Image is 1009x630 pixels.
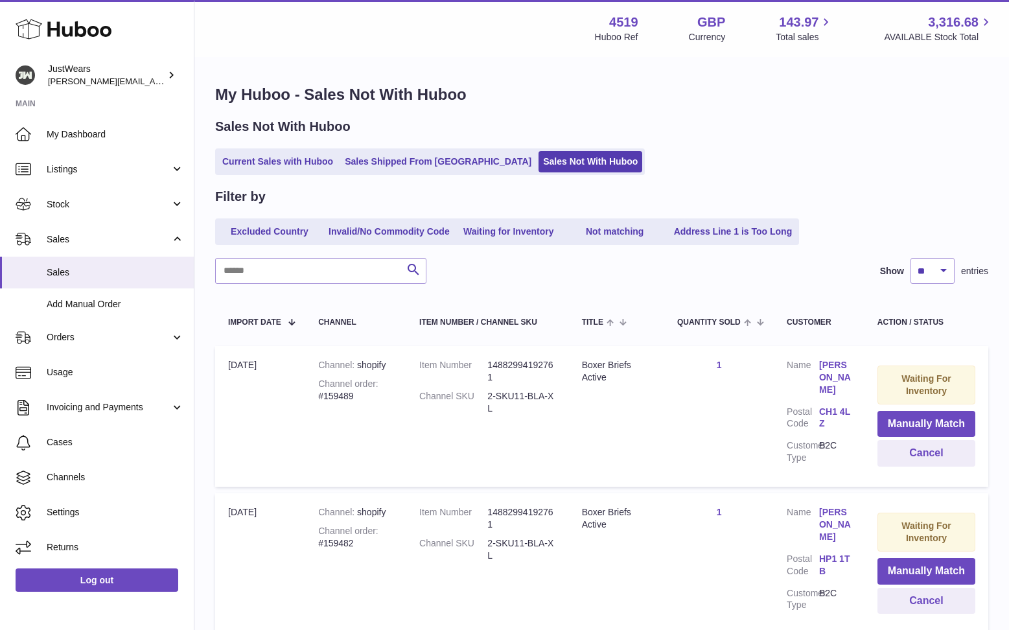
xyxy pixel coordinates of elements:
[324,221,454,242] a: Invalid/No Commodity Code
[884,31,993,43] span: AVAILABLE Stock Total
[318,318,393,327] div: Channel
[47,541,184,554] span: Returns
[318,379,378,389] strong: Channel order
[677,318,741,327] span: Quantity Sold
[16,568,178,592] a: Log out
[787,506,819,546] dt: Name
[884,14,993,43] a: 3,316.68 AVAILABLE Stock Total
[669,221,797,242] a: Address Line 1 is Too Long
[779,14,818,31] span: 143.97
[419,537,487,562] dt: Channel SKU
[487,537,555,562] dd: 2-SKU11-BLA-XL
[47,233,170,246] span: Sales
[787,318,852,327] div: Customer
[16,65,35,85] img: josh@just-wears.com
[697,14,725,31] strong: GBP
[877,411,975,437] button: Manually Match
[928,14,979,31] span: 3,316.68
[487,390,555,415] dd: 2-SKU11-BLA-XL
[787,553,819,581] dt: Postal Code
[47,266,184,279] span: Sales
[47,366,184,379] span: Usage
[48,63,165,87] div: JustWears
[961,265,988,277] span: entries
[877,318,975,327] div: Action / Status
[819,406,852,430] a: CH1 4LZ
[215,118,351,135] h2: Sales Not With Huboo
[215,346,305,487] td: [DATE]
[47,436,184,449] span: Cases
[819,439,852,464] dd: B2C
[717,360,722,370] a: 1
[419,318,556,327] div: Item Number / Channel SKU
[819,553,852,577] a: HP1 1TB
[47,331,170,344] span: Orders
[47,163,170,176] span: Listings
[47,471,184,484] span: Channels
[215,84,988,105] h1: My Huboo - Sales Not With Huboo
[877,440,975,467] button: Cancel
[717,507,722,517] a: 1
[689,31,726,43] div: Currency
[487,506,555,531] dd: 14882994192761
[218,221,321,242] a: Excluded Country
[877,588,975,614] button: Cancel
[487,359,555,384] dd: 14882994192761
[563,221,667,242] a: Not matching
[340,151,536,172] a: Sales Shipped From [GEOGRAPHIC_DATA]
[419,359,487,384] dt: Item Number
[609,14,638,31] strong: 4519
[218,151,338,172] a: Current Sales with Huboo
[776,14,833,43] a: 143.97 Total sales
[880,265,904,277] label: Show
[877,558,975,585] button: Manually Match
[776,31,833,43] span: Total sales
[47,198,170,211] span: Stock
[787,587,819,612] dt: Customer Type
[819,506,852,543] a: [PERSON_NAME]
[48,76,260,86] span: [PERSON_NAME][EMAIL_ADDRESS][DOMAIN_NAME]
[47,128,184,141] span: My Dashboard
[582,318,603,327] span: Title
[819,359,852,396] a: [PERSON_NAME]
[787,359,819,399] dt: Name
[819,587,852,612] dd: B2C
[47,401,170,414] span: Invoicing and Payments
[318,525,393,550] div: #159482
[47,298,184,310] span: Add Manual Order
[318,360,357,370] strong: Channel
[419,506,487,531] dt: Item Number
[901,373,951,396] strong: Waiting For Inventory
[215,188,266,205] h2: Filter by
[419,390,487,415] dt: Channel SKU
[595,31,638,43] div: Huboo Ref
[582,506,651,531] div: Boxer Briefs Active
[901,520,951,543] strong: Waiting For Inventory
[457,221,561,242] a: Waiting for Inventory
[318,359,393,371] div: shopify
[318,506,393,519] div: shopify
[318,526,378,536] strong: Channel order
[582,359,651,384] div: Boxer Briefs Active
[318,507,357,517] strong: Channel
[47,506,184,519] span: Settings
[787,439,819,464] dt: Customer Type
[318,378,393,402] div: #159489
[539,151,642,172] a: Sales Not With Huboo
[228,318,281,327] span: Import date
[787,406,819,434] dt: Postal Code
